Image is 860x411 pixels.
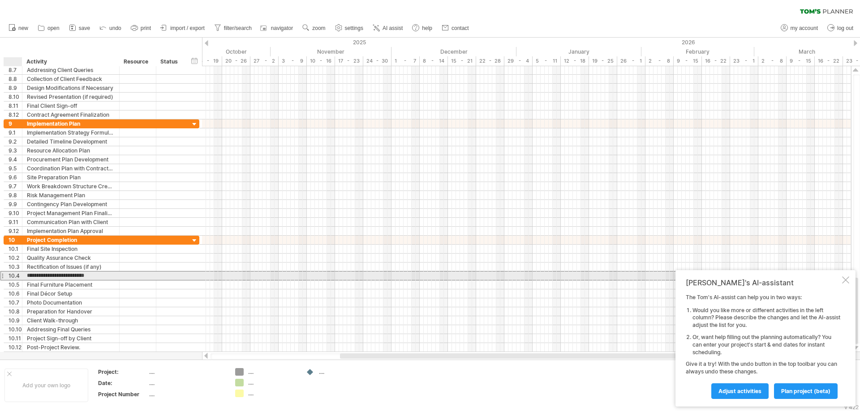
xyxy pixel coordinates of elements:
div: October 2025 [146,47,271,56]
span: open [47,25,60,31]
div: Site Preparation Plan [27,173,115,182]
div: Design Modifications if Necessary [27,84,115,92]
div: 9.11 [9,218,22,226]
div: 8.8 [9,75,22,83]
div: Contract Agreement Finalization [27,110,115,119]
div: 9.1 [9,128,22,137]
li: Would you like more or different activities in the left column? Please describe the changes and l... [692,307,840,329]
span: undo [109,25,121,31]
a: filter/search [212,22,254,34]
div: Implementation Plan Approval [27,227,115,235]
div: Detailed Timeline Development [27,137,115,146]
div: Rectification of Issues (if any) [27,263,115,271]
a: print [129,22,154,34]
div: v 422 [844,404,859,411]
div: Project Completion [27,236,115,244]
div: Project Number [98,390,147,398]
span: AI assist [383,25,403,31]
span: filter/search [224,25,252,31]
div: 9.5 [9,164,22,173]
div: 15 - 21 [448,56,476,66]
div: 19 - 25 [589,56,617,66]
div: December 2025 [391,47,516,56]
div: Communication Plan with Client [27,218,115,226]
div: 13 - 19 [194,56,222,66]
div: 9.6 [9,173,22,182]
a: log out [825,22,856,34]
div: 8.7 [9,66,22,74]
div: 9 - 15 [674,56,702,66]
span: contact [451,25,469,31]
div: The Tom's AI-assist can help you in two ways: Give it a try! With the undo button in the top tool... [686,294,840,398]
div: 8 - 14 [420,56,448,66]
div: Revised Presentation (if required) [27,93,115,101]
div: 10.4 [9,271,22,280]
div: .... [248,368,297,376]
div: .... [248,379,297,386]
div: Procurement Plan Development [27,155,115,164]
div: [PERSON_NAME]'s AI-assistant [686,278,840,287]
div: Add your own logo [4,369,88,402]
a: navigator [259,22,296,34]
div: 9.7 [9,182,22,191]
div: Post-Project Review. [27,343,115,352]
div: .... [149,379,224,387]
div: Collection of Client Feedback [27,75,115,83]
div: 24 - 30 [363,56,391,66]
div: 10.3 [9,263,22,271]
div: .... [319,368,368,376]
div: 10.6 [9,289,22,298]
div: 12 - 18 [561,56,589,66]
div: 22 - 28 [476,56,504,66]
div: Final Furniture Placement [27,280,115,289]
div: 10.8 [9,307,22,316]
div: Implementation Strategy Formulation [27,128,115,137]
div: 20 - 26 [222,56,250,66]
div: 10.10 [9,325,22,334]
div: 9 [9,119,22,128]
div: 2 - 8 [645,56,674,66]
div: 3 - 9 [279,56,307,66]
div: 9.12 [9,227,22,235]
a: plan project (beta) [774,383,838,399]
div: 10.2 [9,254,22,262]
div: 9.9 [9,200,22,208]
div: Preparation for Handover [27,307,115,316]
span: new [18,25,28,31]
div: Quality Assurance Check [27,254,115,262]
div: Date: [98,379,147,387]
div: 8.10 [9,93,22,101]
div: 9.10 [9,209,22,217]
div: Work Breakdown Structure Creation [27,182,115,191]
span: log out [837,25,853,31]
span: zoom [312,25,325,31]
span: save [79,25,90,31]
span: Adjust activities [718,388,761,394]
div: 16 - 22 [815,56,843,66]
span: plan project (beta) [781,388,830,394]
div: Addressing Client Queries [27,66,115,74]
div: January 2026 [516,47,641,56]
div: February 2026 [641,47,754,56]
div: 2 - 8 [758,56,787,66]
div: 8.11 [9,102,22,110]
div: 16 - 22 [702,56,730,66]
div: Final Décor Setup [27,289,115,298]
div: Activity [26,57,114,66]
div: Contingency Plan Development [27,200,115,208]
a: undo [97,22,124,34]
div: Client Walk-through [27,316,115,325]
div: 29 - 4 [504,56,533,66]
div: 5 - 11 [533,56,561,66]
div: 1 - 7 [391,56,420,66]
a: new [6,22,31,34]
div: Implementation Plan [27,119,115,128]
span: import / export [170,25,205,31]
div: .... [248,390,297,397]
span: navigator [271,25,293,31]
a: import / export [158,22,207,34]
a: AI assist [370,22,405,34]
a: contact [439,22,472,34]
div: Risk Management Plan [27,191,115,199]
span: settings [345,25,363,31]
